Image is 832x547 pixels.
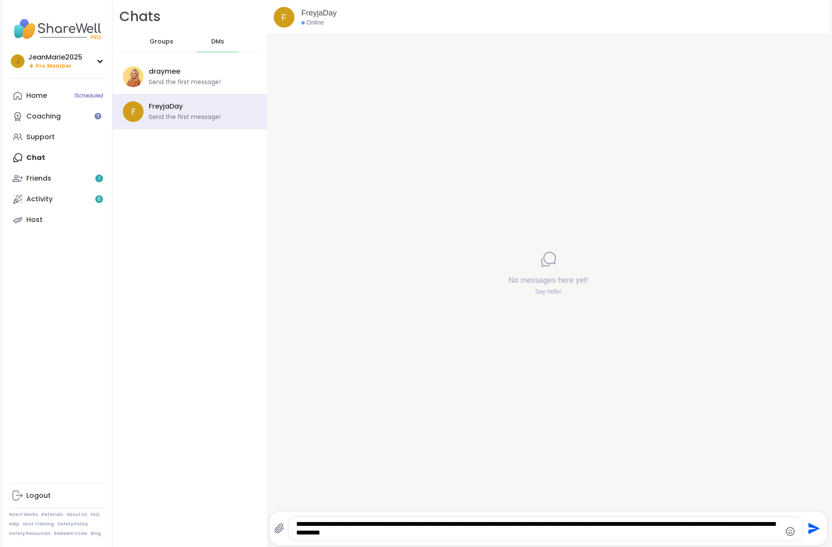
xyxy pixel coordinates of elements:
[508,288,588,296] div: Say hello!
[131,105,136,118] span: F
[94,113,101,119] iframe: Spotlight
[26,491,51,500] div: Logout
[150,38,173,46] span: Groups
[9,127,105,147] a: Support
[803,519,823,538] button: Send
[91,512,100,518] a: FAQ
[26,215,43,225] div: Host
[149,78,221,87] div: Send the first message!
[149,113,221,122] div: Send the first message!
[26,112,61,121] div: Coaching
[26,174,51,183] div: Friends
[301,8,337,19] a: FreyjaDay
[9,512,38,518] a: How It Works
[98,175,100,182] span: 1
[282,11,287,24] span: F
[149,67,180,76] div: draymee
[301,19,324,27] div: Online
[28,53,82,62] div: JeanMarie2025
[54,531,87,537] a: Redeem Code
[9,531,50,537] a: Safety Resources
[9,521,19,527] a: Help
[9,85,105,106] a: Home1Scheduled
[26,132,55,142] div: Support
[119,7,161,26] h1: Chats
[149,102,183,111] div: FreyjaDay
[26,91,47,100] div: Home
[74,92,103,99] span: 1 Scheduled
[91,531,101,537] a: Blog
[9,168,105,189] a: Friends1
[16,56,20,67] span: J
[66,512,87,518] a: About Us
[57,521,88,527] a: Safety Policy
[26,194,53,204] div: Activity
[9,209,105,230] a: Host
[9,106,105,127] a: Coaching
[9,485,105,506] a: Logout
[211,38,224,46] span: DMs
[508,275,588,286] h4: No messages here yet!
[785,526,795,537] button: Emoji picker
[23,521,54,527] a: Host Training
[123,66,144,87] img: https://sharewell-space-live.sfo3.digitaloceanspaces.com/user-generated/acaadf4a-b297-45f3-9d03-d...
[36,63,72,70] span: Pro Member
[97,196,101,203] span: 6
[296,520,780,537] textarea: Type your message
[9,189,105,209] a: Activity6
[9,14,105,44] img: ShareWell Nav Logo
[41,512,63,518] a: Referrals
